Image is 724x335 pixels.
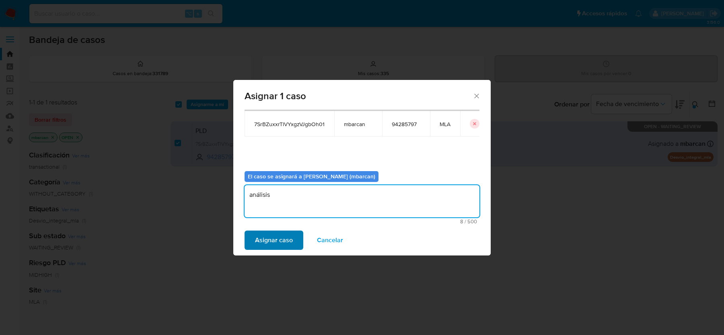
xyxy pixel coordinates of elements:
span: Máximo 500 caracteres [247,219,477,224]
button: Cerrar ventana [473,92,480,99]
button: Cancelar [306,231,354,250]
button: icon-button [470,119,479,129]
span: Asignar caso [255,231,293,249]
span: 94285797 [392,121,420,128]
textarea: análisis [245,185,479,217]
b: El caso se asignará a [PERSON_NAME] (mbarcan) [248,172,375,180]
span: mbarcan [344,121,372,128]
button: Asignar caso [245,231,303,250]
span: Cancelar [317,231,343,249]
span: MLA [440,121,450,128]
div: assign-modal [233,80,491,255]
span: 7SrBZuxxrTlVYxgzVJgbOh01 [254,121,325,128]
span: Asignar 1 caso [245,91,473,101]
